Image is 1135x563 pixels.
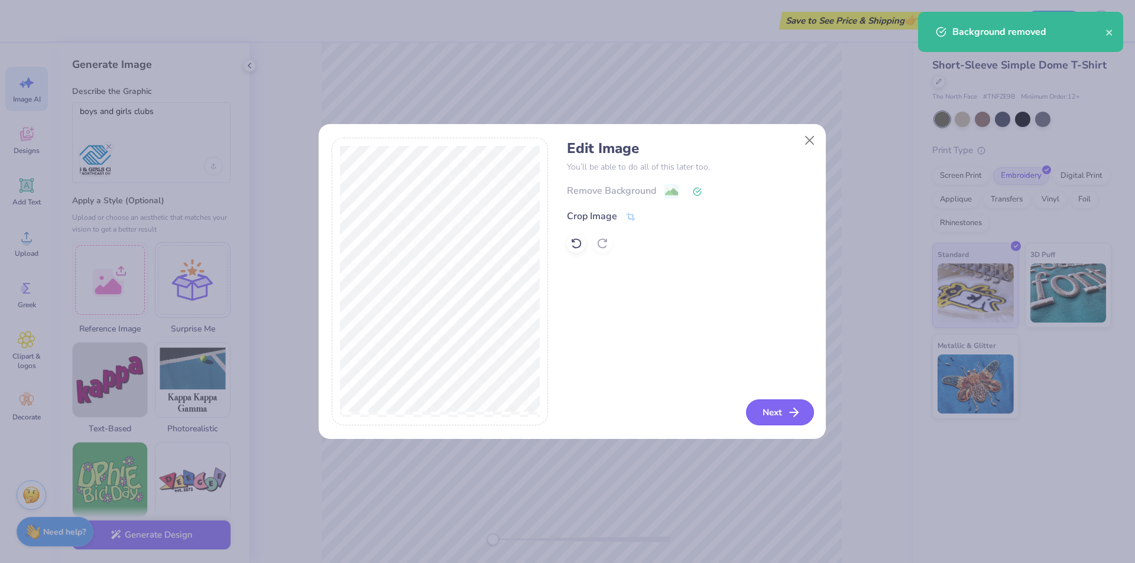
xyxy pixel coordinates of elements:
button: close [1105,25,1114,39]
p: You’ll be able to do all of this later too. [567,161,812,173]
button: Close [798,129,821,152]
div: Crop Image [567,209,617,223]
h4: Edit Image [567,140,812,157]
div: Background removed [952,25,1105,39]
button: Next [746,399,814,425]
